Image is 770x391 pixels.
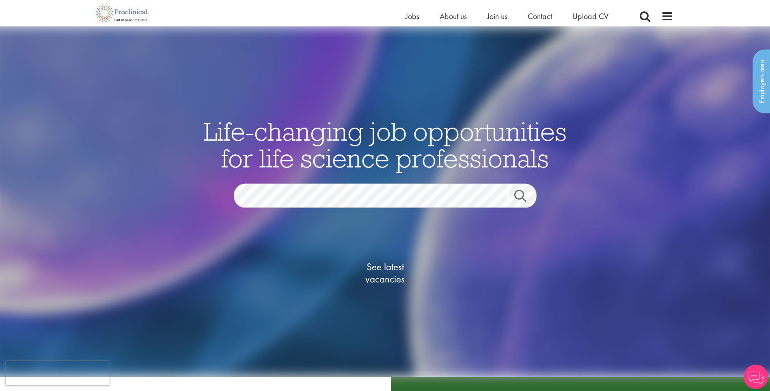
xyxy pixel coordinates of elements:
a: See latestvacancies [345,228,426,318]
a: Job search submit button [508,190,543,206]
span: See latest vacancies [345,261,426,285]
img: Chatbot [744,365,768,389]
a: Jobs [405,11,419,22]
a: Contact [528,11,552,22]
iframe: reCAPTCHA [6,361,110,385]
a: About us [440,11,467,22]
span: Life-changing job opportunities for life science professionals [204,115,567,174]
a: Join us [487,11,507,22]
a: Upload CV [572,11,608,22]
